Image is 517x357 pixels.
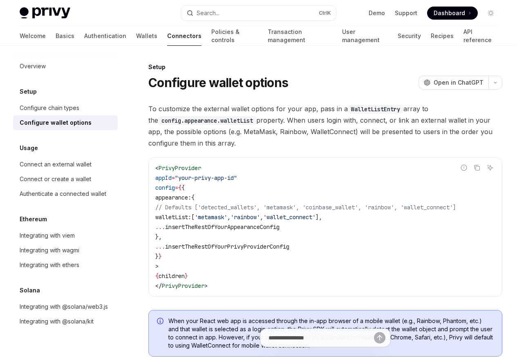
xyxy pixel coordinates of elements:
span: ... [155,223,165,231]
span: } [155,253,159,260]
div: Integrating with ethers [20,260,79,270]
code: WalletListEntry [348,105,403,114]
span: } [185,272,188,280]
h5: Ethereum [20,214,47,224]
div: Setup [148,63,502,71]
a: Connectors [167,26,201,46]
button: Open in ChatGPT [419,76,488,90]
div: Configure wallet options [20,118,92,128]
a: Integrating with viem [13,228,118,243]
span: 'rainbow' [231,213,260,221]
div: Authenticate a connected wallet [20,189,106,199]
span: < [155,164,159,172]
span: walletList: [155,213,191,221]
a: Integrating with @solana/web3.js [13,299,118,314]
div: Integrating with @solana/kit [20,317,94,326]
span: { [155,272,159,280]
span: = [172,174,175,182]
a: Connect an external wallet [13,157,118,172]
span: { [181,184,185,191]
span: 'wallet_connect' [263,213,316,221]
h5: Setup [20,87,37,97]
a: Authentication [84,26,126,46]
h1: Configure wallet options [148,75,288,90]
a: User management [342,26,388,46]
a: Configure chain types [13,101,118,115]
span: } [159,253,162,260]
a: Wallets [136,26,157,46]
span: ... [155,243,165,250]
img: light logo [20,7,70,19]
div: Integrating with wagmi [20,245,79,255]
button: Report incorrect code [459,162,469,173]
span: config [155,184,175,191]
span: Open in ChatGPT [434,79,483,87]
button: Ask AI [485,162,495,173]
a: Integrating with @solana/kit [13,314,118,329]
span: Dashboard [434,9,465,17]
span: { [191,194,195,201]
span: ], [316,213,322,221]
a: Transaction management [268,26,332,46]
a: Support [395,9,417,17]
span: Ctrl K [319,10,331,16]
span: , [227,213,231,221]
h5: Usage [20,143,38,153]
a: Integrating with wagmi [13,243,118,258]
a: API reference [463,26,497,46]
a: Recipes [431,26,454,46]
span: [ [191,213,195,221]
span: , [260,213,263,221]
span: appId [155,174,172,182]
span: PrivyProvider [159,164,201,172]
a: Demo [369,9,385,17]
span: { [178,184,181,191]
span: // Defaults ['detected_wallets', 'metamask', 'coinbase_wallet', 'rainbow', 'wallet_connect'] [155,204,456,211]
div: Integrating with @solana/web3.js [20,302,108,312]
a: Connect or create a wallet [13,172,118,186]
svg: Info [157,318,165,326]
a: Integrating with ethers [13,258,118,272]
div: Search... [197,8,219,18]
a: Basics [56,26,74,46]
input: Ask a question... [269,329,374,347]
button: Copy the contents from the code block [472,162,482,173]
span: > [155,263,159,270]
span: children [159,272,185,280]
a: Security [398,26,421,46]
span: }, [155,233,162,240]
div: Connect an external wallet [20,159,92,169]
span: When your React web app is accessed through the in-app browser of a mobile wallet (e.g., Rainbow,... [168,317,494,350]
a: Dashboard [427,7,478,20]
a: Authenticate a connected wallet [13,186,118,201]
span: 'metamask' [195,213,227,221]
span: To customize the external wallet options for your app, pass in a array to the property. When user... [148,103,502,149]
div: Connect or create a wallet [20,174,91,184]
h5: Solana [20,285,40,295]
div: Configure chain types [20,103,79,113]
span: </ [155,282,162,290]
button: Toggle dark mode [484,7,497,20]
button: Send message [374,332,385,344]
button: Open search [181,6,336,20]
span: appearance: [155,194,191,201]
span: PrivyProvider [162,282,204,290]
span: > [204,282,208,290]
span: = [175,184,178,191]
a: Configure wallet options [13,115,118,130]
div: Overview [20,61,46,71]
div: Integrating with viem [20,231,75,240]
span: "your-privy-app-id" [175,174,237,182]
a: Welcome [20,26,46,46]
code: config.appearance.walletList [158,116,256,125]
a: Policies & controls [211,26,258,46]
span: insertTheRestOfYourAppearanceConfig [165,223,280,231]
a: Overview [13,59,118,74]
span: insertTheRestOfYourPrivyProviderConfig [165,243,289,250]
